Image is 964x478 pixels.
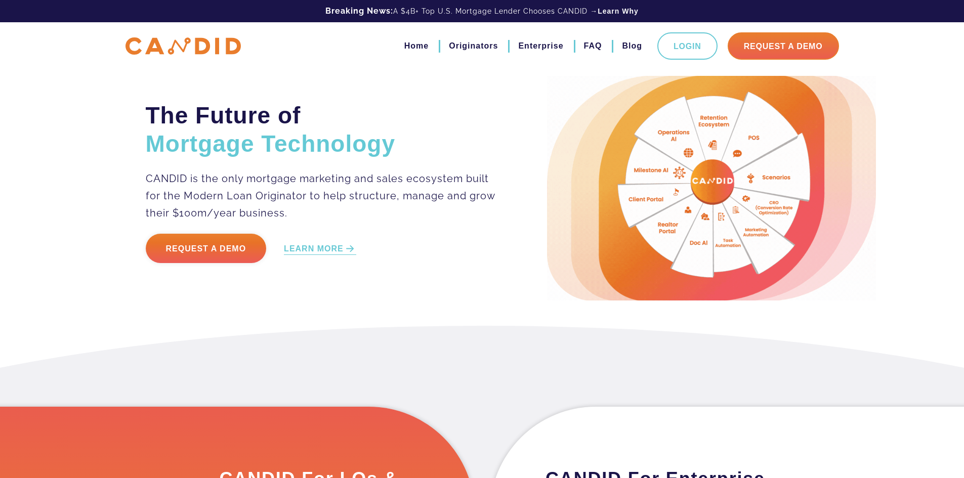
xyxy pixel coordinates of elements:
[598,6,639,16] a: Learn Why
[518,37,563,55] a: Enterprise
[146,170,496,222] p: CANDID is the only mortgage marketing and sales ecosystem built for the Modern Loan Originator to...
[325,6,393,16] b: Breaking News:
[547,76,876,300] img: Candid Hero Image
[146,234,267,263] a: Request a Demo
[146,131,396,157] span: Mortgage Technology
[584,37,602,55] a: FAQ
[657,32,718,60] a: Login
[449,37,498,55] a: Originators
[125,37,241,55] img: CANDID APP
[284,243,356,255] a: LEARN MORE
[622,37,642,55] a: Blog
[728,32,839,60] a: Request A Demo
[146,101,496,158] h2: The Future of
[404,37,429,55] a: Home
